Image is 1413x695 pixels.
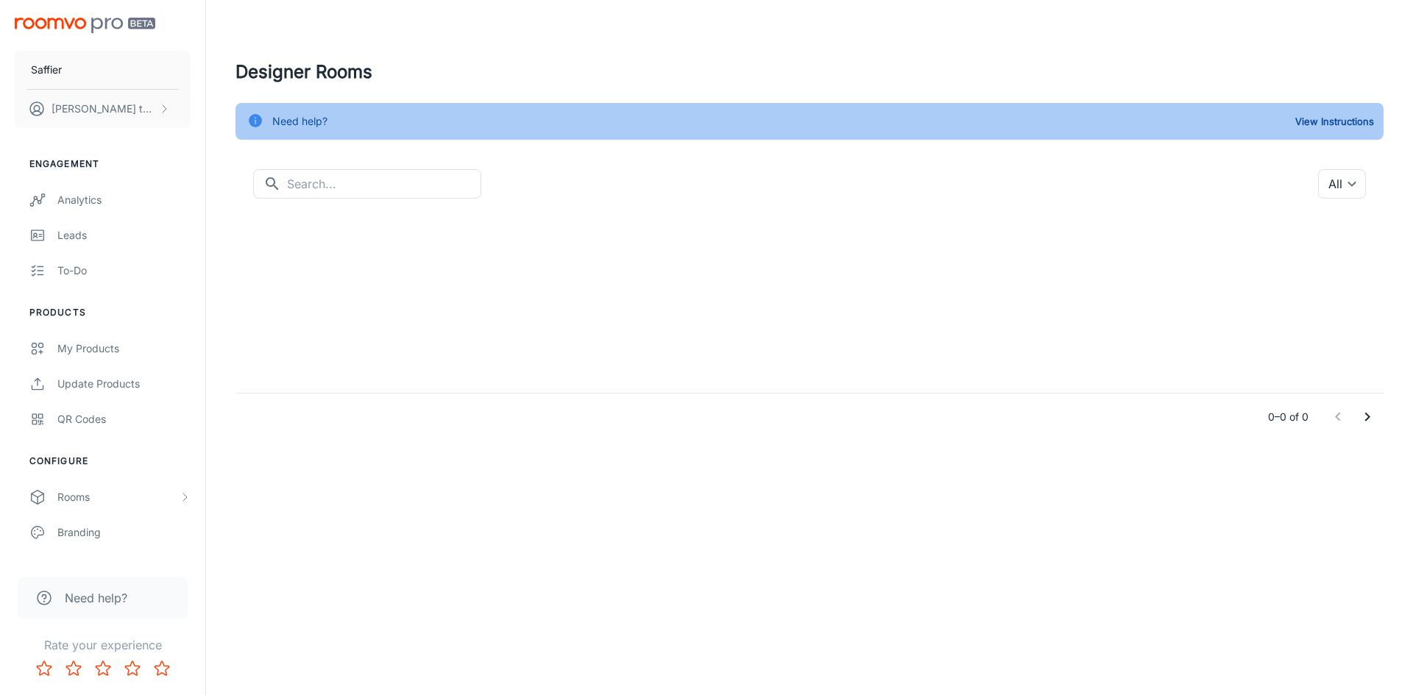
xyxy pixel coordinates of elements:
[15,90,191,128] button: [PERSON_NAME] ten Broeke
[31,62,62,78] p: Saffier
[57,376,191,392] div: Update Products
[57,263,191,279] div: To-do
[287,169,481,199] input: Search...
[15,51,191,89] button: Saffier
[235,59,1384,85] h4: Designer Rooms
[1268,409,1308,425] p: 0–0 of 0
[272,107,327,135] div: Need help?
[1353,402,1382,432] button: Go to next page
[1292,110,1378,132] button: View Instructions
[57,227,191,243] div: Leads
[1318,169,1366,199] div: All
[57,192,191,208] div: Analytics
[57,489,179,505] div: Rooms
[57,341,191,357] div: My Products
[57,411,191,427] div: QR Codes
[52,101,155,117] p: [PERSON_NAME] ten Broeke
[15,18,155,33] img: Roomvo PRO Beta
